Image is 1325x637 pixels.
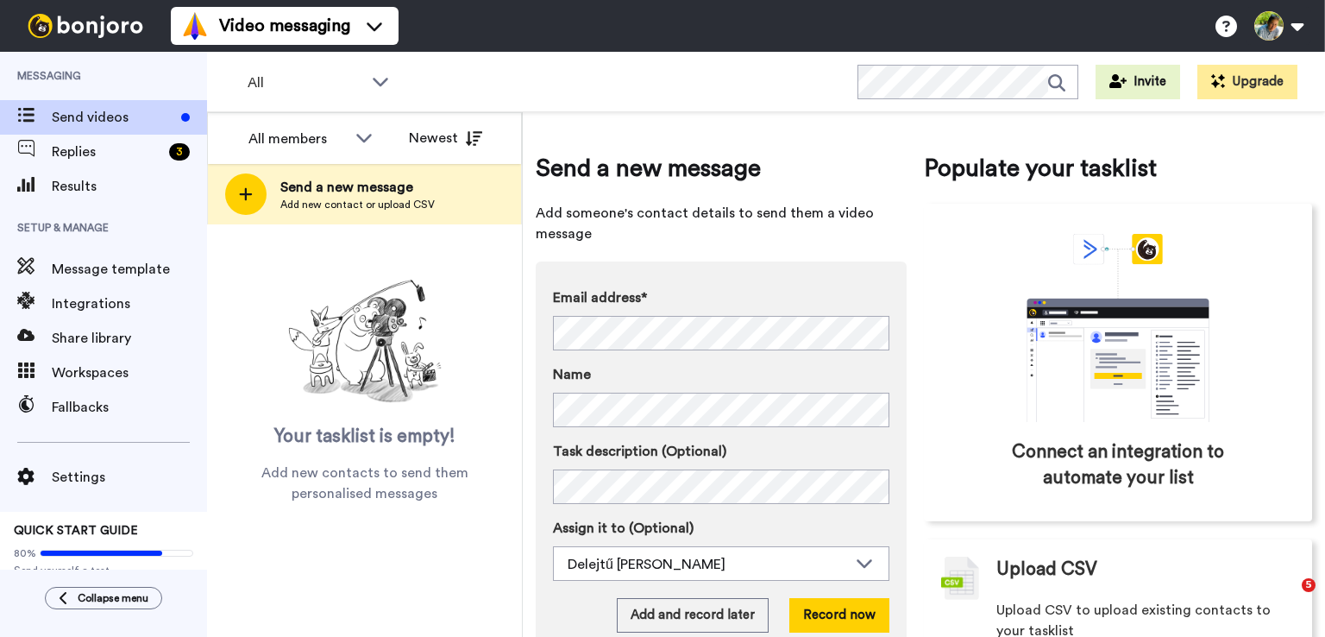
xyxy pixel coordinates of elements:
[52,176,207,197] span: Results
[1197,65,1297,99] button: Upgrade
[219,14,350,38] span: Video messaging
[248,129,347,149] div: All members
[789,598,889,633] button: Record now
[1266,578,1308,620] iframe: Intercom live chat
[248,73,363,93] span: All
[78,591,148,605] span: Collapse menu
[274,424,455,450] span: Your tasklist is empty!
[280,177,435,198] span: Send a new message
[52,142,162,162] span: Replies
[14,525,138,537] span: QUICK START GUIDE
[396,121,495,155] button: Newest
[52,293,207,314] span: Integrations
[52,397,207,418] span: Fallbacks
[996,557,1097,583] span: Upload CSV
[21,14,150,38] img: bj-logo-header-white.svg
[52,259,207,280] span: Message template
[52,328,207,349] span: Share library
[553,287,889,308] label: Email address*
[279,273,451,411] img: ready-set-action.png
[181,12,209,40] img: vm-color.svg
[233,463,496,504] span: Add new contacts to send them personalised messages
[1096,65,1180,99] button: Invite
[568,554,847,575] div: Delejtű [PERSON_NAME]
[52,107,174,128] span: Send videos
[45,587,162,609] button: Collapse menu
[536,203,907,244] span: Add someone's contact details to send them a video message
[52,467,207,488] span: Settings
[617,598,769,633] button: Add and record later
[1302,578,1316,592] span: 5
[553,518,889,539] label: Assign it to (Optional)
[997,439,1239,491] span: Connect an integration to automate your list
[14,546,36,560] span: 80%
[169,143,190,161] div: 3
[14,564,193,577] span: Send yourself a test
[553,364,591,385] span: Name
[553,441,889,462] label: Task description (Optional)
[924,151,1312,186] span: Populate your tasklist
[280,198,435,211] span: Add new contact or upload CSV
[989,234,1247,422] div: animation
[536,151,907,186] span: Send a new message
[941,557,979,600] img: csv-grey.png
[52,363,207,383] span: Workspaces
